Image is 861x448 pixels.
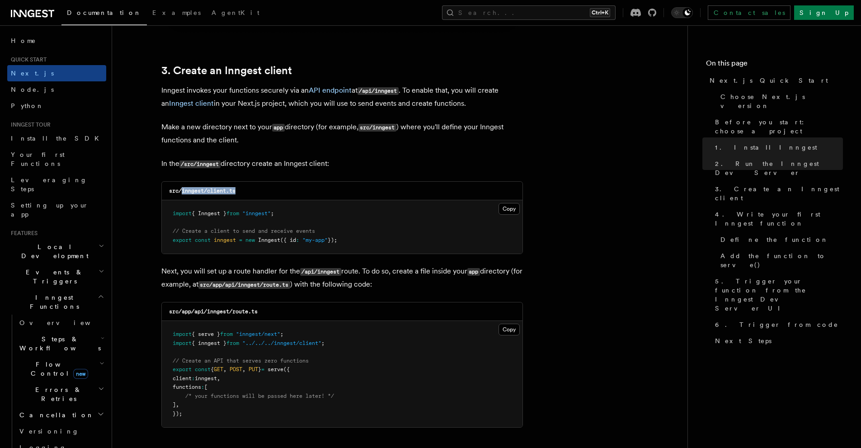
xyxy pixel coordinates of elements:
[7,121,51,128] span: Inngest tour
[706,58,843,72] h4: On this page
[16,331,106,356] button: Steps & Workflows
[499,324,520,335] button: Copy
[226,210,239,217] span: from
[161,121,523,146] p: Make a new directory next to your directory (for example, ) where you'll define your Inngest func...
[271,210,274,217] span: ;
[590,8,610,17] kbd: Ctrl+K
[169,188,235,194] code: src/inngest/client.ts
[19,319,113,326] span: Overview
[11,202,89,218] span: Setting up your app
[711,206,843,231] a: 4. Write your first Inngest function
[152,9,201,16] span: Examples
[302,237,328,243] span: "my-app"
[671,7,693,18] button: Toggle dark mode
[230,366,242,373] span: POST
[711,156,843,181] a: 2. Run the Inngest Dev Server
[711,333,843,349] a: Next Steps
[16,360,99,378] span: Flow Control
[715,320,838,329] span: 6. Trigger from code
[715,210,843,228] span: 4. Write your first Inngest function
[11,135,104,142] span: Install the SDK
[236,331,280,337] span: "inngest/next"
[11,176,87,193] span: Leveraging Steps
[715,336,772,345] span: Next Steps
[280,331,283,337] span: ;
[239,237,242,243] span: =
[16,407,106,423] button: Cancellation
[715,277,843,313] span: 5. Trigger your function from the Inngest Dev Server UI
[11,102,44,109] span: Python
[794,5,854,20] a: Sign Up
[173,210,192,217] span: import
[499,203,520,215] button: Copy
[67,9,141,16] span: Documentation
[715,184,843,203] span: 3. Create an Inngest client
[720,92,843,110] span: Choose Next.js version
[161,157,523,170] p: In the directory create an Inngest client:
[261,366,264,373] span: =
[173,340,192,346] span: import
[179,160,221,168] code: /src/inngest
[715,118,843,136] span: Before you start: choose a project
[73,369,88,379] span: new
[214,366,223,373] span: GET
[300,268,341,276] code: /api/inngest
[169,99,214,108] a: Inngest client
[7,230,38,237] span: Features
[7,146,106,172] a: Your first Functions
[720,235,828,244] span: Define the function
[280,237,296,243] span: ({ id
[173,401,176,408] span: ]
[173,237,192,243] span: export
[711,139,843,156] a: 1. Install Inngest
[16,315,106,331] a: Overview
[242,210,271,217] span: "inngest"
[211,366,214,373] span: {
[7,33,106,49] a: Home
[195,237,211,243] span: const
[192,210,226,217] span: { Inngest }
[173,375,192,382] span: client
[161,84,523,110] p: Inngest invokes your functions securely via an at . To enable that, you will create an in your Ne...
[173,384,201,390] span: functions
[321,340,325,346] span: ;
[16,335,101,353] span: Steps & Workflows
[192,331,220,337] span: { serve }
[173,331,192,337] span: import
[242,340,321,346] span: "../../../inngest/client"
[161,265,523,291] p: Next, you will set up a route handler for the route. To do so, create a file inside your director...
[7,268,99,286] span: Events & Triggers
[7,289,106,315] button: Inngest Functions
[173,228,315,234] span: // Create a client to send and receive events
[16,423,106,439] a: Versioning
[204,384,207,390] span: [
[720,251,843,269] span: Add the function to serve()
[220,331,233,337] span: from
[147,3,206,24] a: Examples
[711,316,843,333] a: 6. Trigger from code
[272,124,285,132] code: app
[283,366,290,373] span: ({
[195,366,211,373] span: const
[176,401,179,408] span: ,
[7,81,106,98] a: Node.js
[206,3,265,24] a: AgentKit
[11,151,65,167] span: Your first Functions
[16,356,106,382] button: Flow Controlnew
[358,124,396,132] code: src/inngest
[7,172,106,197] a: Leveraging Steps
[309,86,352,94] a: API endpoint
[226,340,239,346] span: from
[173,410,182,417] span: });
[715,159,843,177] span: 2. Run the Inngest Dev Server
[7,197,106,222] a: Setting up your app
[16,382,106,407] button: Errors & Retries
[11,86,54,93] span: Node.js
[711,181,843,206] a: 3. Create an Inngest client
[201,384,204,390] span: :
[710,76,828,85] span: Next.js Quick Start
[717,89,843,114] a: Choose Next.js version
[161,64,292,77] a: 3. Create an Inngest client
[217,375,220,382] span: ,
[242,366,245,373] span: ,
